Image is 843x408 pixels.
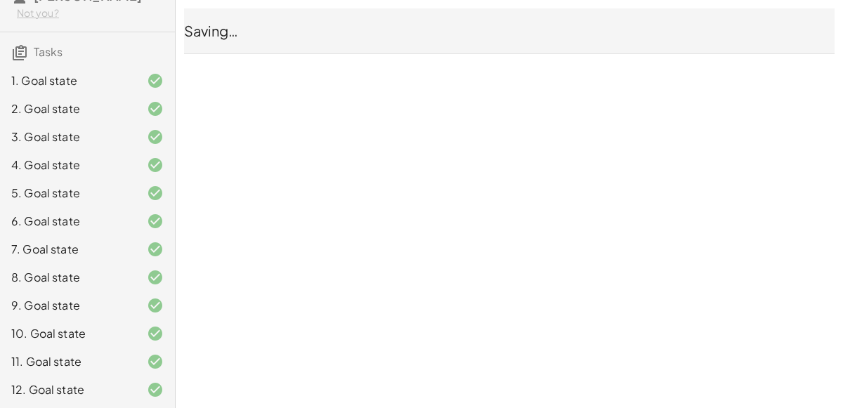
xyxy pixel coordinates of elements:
[11,213,124,230] div: 6. Goal state
[11,100,124,117] div: 2. Goal state
[11,381,124,398] div: 12. Goal state
[11,325,124,342] div: 10. Goal state
[17,6,164,20] div: Not you?
[147,269,164,286] i: Task finished and correct.
[147,241,164,258] i: Task finished and correct.
[147,129,164,145] i: Task finished and correct.
[147,72,164,89] i: Task finished and correct.
[147,213,164,230] i: Task finished and correct.
[11,269,124,286] div: 8. Goal state
[147,381,164,398] i: Task finished and correct.
[11,157,124,173] div: 4. Goal state
[11,297,124,314] div: 9. Goal state
[147,353,164,370] i: Task finished and correct.
[11,72,124,89] div: 1. Goal state
[184,22,238,39] span: Saving…
[147,297,164,314] i: Task finished and correct.
[11,353,124,370] div: 11. Goal state
[11,241,124,258] div: 7. Goal state
[147,157,164,173] i: Task finished and correct.
[34,44,63,59] span: Tasks
[147,325,164,342] i: Task finished and correct.
[11,185,124,202] div: 5. Goal state
[11,129,124,145] div: 3. Goal state
[147,100,164,117] i: Task finished and correct.
[147,185,164,202] i: Task finished and correct.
